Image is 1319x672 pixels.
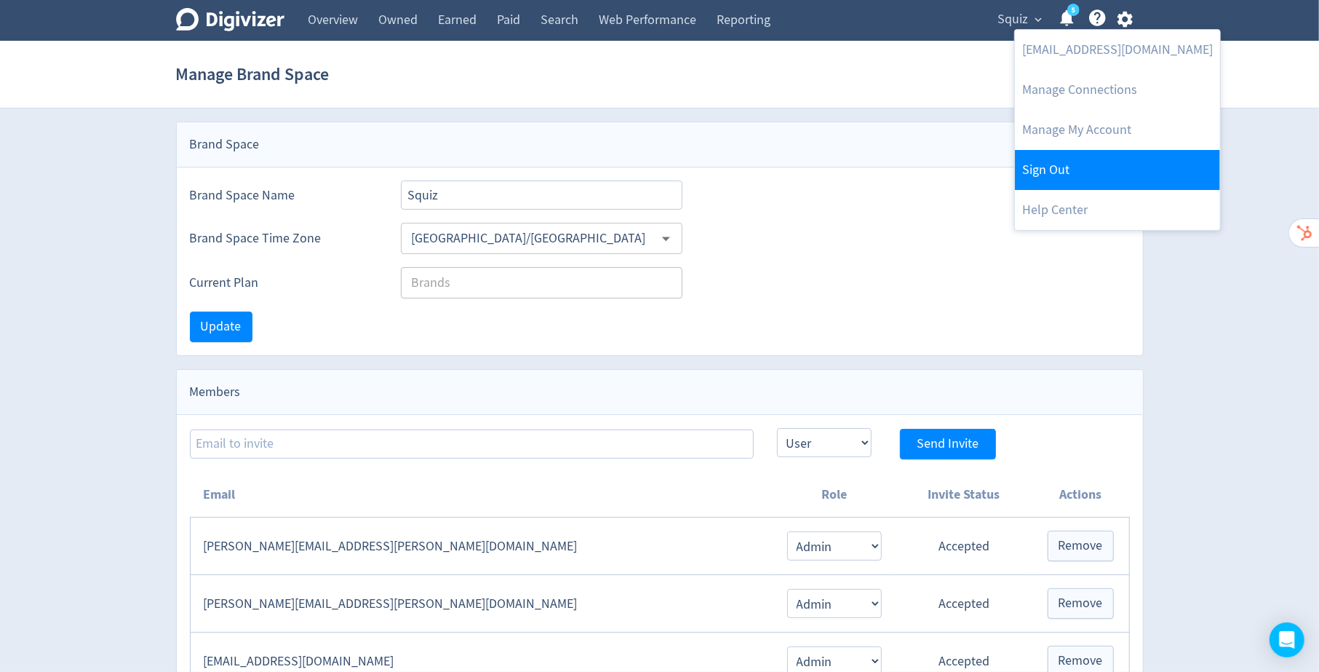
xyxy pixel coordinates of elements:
a: Help Center [1015,190,1220,230]
a: Manage Connections [1015,70,1220,110]
a: [EMAIL_ADDRESS][DOMAIN_NAME] [1015,30,1220,70]
div: Open Intercom Messenger [1270,622,1304,657]
a: Manage My Account [1015,110,1220,150]
a: Log out [1015,150,1220,190]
